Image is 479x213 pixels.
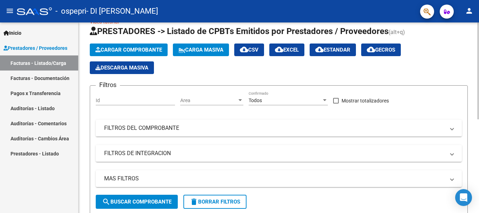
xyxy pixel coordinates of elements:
[269,44,304,56] button: EXCEL
[190,198,198,206] mat-icon: delete
[102,198,110,206] mat-icon: search
[173,44,229,56] button: Carga Masiva
[4,29,21,37] span: Inicio
[178,47,223,53] span: Carga Masiva
[361,44,401,56] button: Gecros
[342,96,389,105] span: Mostrar totalizadores
[315,45,324,54] mat-icon: cloud_download
[96,120,462,137] mat-expansion-panel-header: FILTROS DEL COMPROBANTE
[95,65,148,71] span: Descarga Masiva
[367,45,375,54] mat-icon: cloud_download
[90,61,154,74] button: Descarga Masiva
[315,47,350,53] span: Estandar
[96,170,462,187] mat-expansion-panel-header: MAS FILTROS
[275,47,299,53] span: EXCEL
[86,4,158,19] span: - DI [PERSON_NAME]
[104,124,445,132] mat-panel-title: FILTROS DEL COMPROBANTE
[96,145,462,162] mat-expansion-panel-header: FILTROS DE INTEGRACION
[96,80,120,90] h3: Filtros
[190,199,240,205] span: Borrar Filtros
[55,4,86,19] span: - ospepri
[465,7,473,15] mat-icon: person
[180,98,237,104] span: Area
[183,195,247,209] button: Borrar Filtros
[389,29,405,35] span: (alt+q)
[96,195,178,209] button: Buscar Comprobante
[104,175,445,182] mat-panel-title: MAS FILTROS
[102,199,171,205] span: Buscar Comprobante
[310,44,356,56] button: Estandar
[90,44,168,56] button: Cargar Comprobante
[367,47,395,53] span: Gecros
[234,44,264,56] button: CSV
[4,44,67,52] span: Prestadores / Proveedores
[455,189,472,206] div: Open Intercom Messenger
[95,47,162,53] span: Cargar Comprobante
[90,26,389,36] span: PRESTADORES -> Listado de CPBTs Emitidos por Prestadores / Proveedores
[249,98,262,103] span: Todos
[104,149,445,157] mat-panel-title: FILTROS DE INTEGRACION
[90,61,154,74] app-download-masive: Descarga masiva de comprobantes (adjuntos)
[240,45,248,54] mat-icon: cloud_download
[275,45,283,54] mat-icon: cloud_download
[240,47,258,53] span: CSV
[6,7,14,15] mat-icon: menu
